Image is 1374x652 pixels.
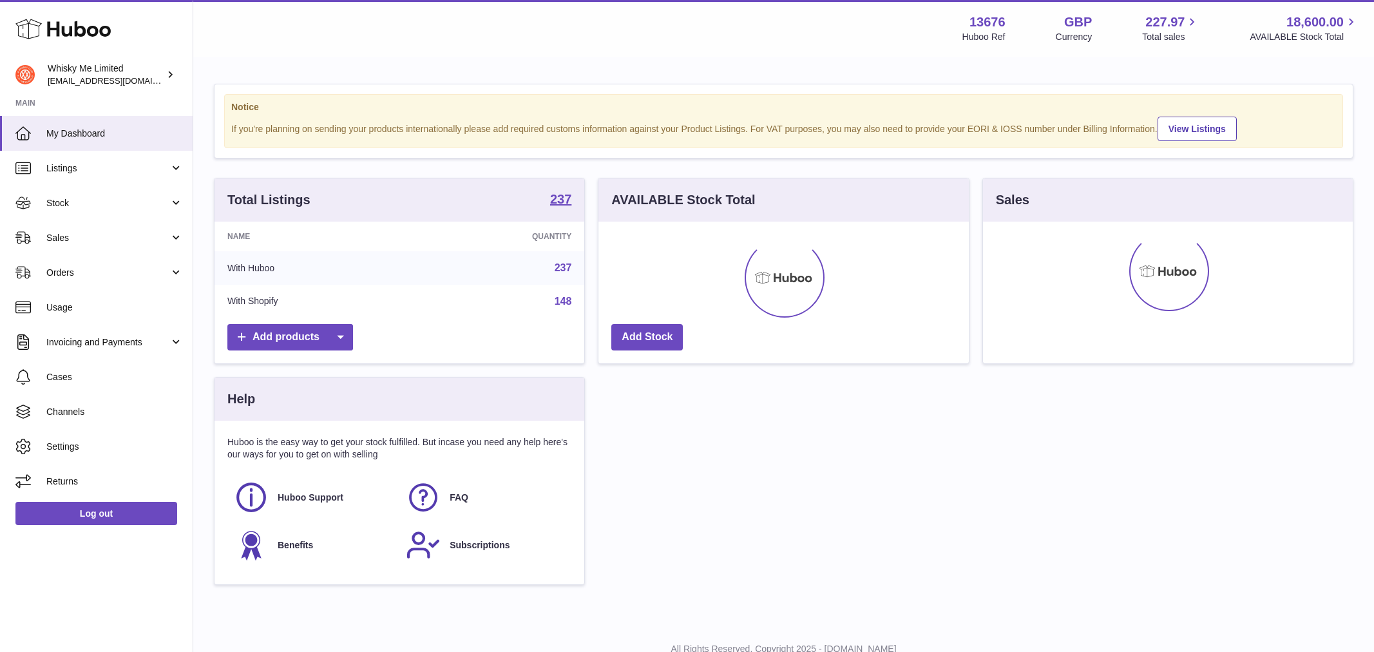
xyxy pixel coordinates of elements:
th: Quantity [414,222,585,251]
a: Benefits [234,528,393,562]
div: Huboo Ref [962,31,1006,43]
td: With Shopify [215,285,414,318]
strong: GBP [1064,14,1092,31]
span: Channels [46,406,183,418]
div: Whisky Me Limited [48,62,164,87]
strong: Notice [231,101,1336,113]
span: Invoicing and Payments [46,336,169,349]
span: [EMAIL_ADDRESS][DOMAIN_NAME] [48,75,189,86]
span: Stock [46,197,169,209]
span: Benefits [278,539,313,551]
a: Log out [15,502,177,525]
span: Usage [46,302,183,314]
h3: Sales [996,191,1029,209]
div: Currency [1056,31,1093,43]
span: 227.97 [1145,14,1185,31]
a: 227.97 Total sales [1142,14,1199,43]
a: Add Stock [611,324,683,350]
td: With Huboo [215,251,414,285]
strong: 237 [550,193,571,206]
a: Huboo Support [234,480,393,515]
th: Name [215,222,414,251]
h3: Help [227,390,255,408]
h3: Total Listings [227,191,310,209]
span: 18,600.00 [1286,14,1344,31]
span: Subscriptions [450,539,510,551]
span: AVAILABLE Stock Total [1250,31,1359,43]
div: If you're planning on sending your products internationally please add required customs informati... [231,115,1336,141]
a: Add products [227,324,353,350]
span: Listings [46,162,169,175]
a: FAQ [406,480,565,515]
a: View Listings [1158,117,1237,141]
a: 237 [555,262,572,273]
span: My Dashboard [46,128,183,140]
span: Sales [46,232,169,244]
span: Orders [46,267,169,279]
strong: 13676 [969,14,1006,31]
span: Settings [46,441,183,453]
span: Huboo Support [278,492,343,504]
span: FAQ [450,492,468,504]
span: Total sales [1142,31,1199,43]
a: 237 [550,193,571,208]
span: Cases [46,371,183,383]
h3: AVAILABLE Stock Total [611,191,755,209]
a: 148 [555,296,572,307]
a: Subscriptions [406,528,565,562]
a: 18,600.00 AVAILABLE Stock Total [1250,14,1359,43]
span: Returns [46,475,183,488]
p: Huboo is the easy way to get your stock fulfilled. But incase you need any help here's our ways f... [227,436,571,461]
img: internalAdmin-13676@internal.huboo.com [15,65,35,84]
